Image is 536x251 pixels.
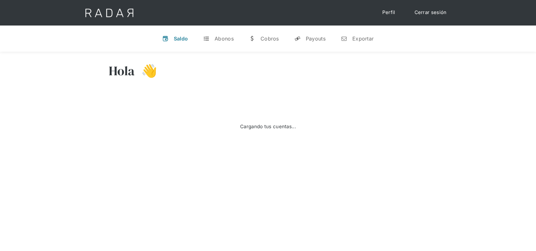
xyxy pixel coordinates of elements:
[352,35,374,42] div: Exportar
[174,35,188,42] div: Saldo
[203,35,209,42] div: t
[306,35,326,42] div: Payouts
[249,35,255,42] div: w
[294,35,301,42] div: y
[135,63,157,79] h3: 👋
[408,6,453,19] a: Cerrar sesión
[376,6,402,19] a: Perfil
[215,35,234,42] div: Abonos
[261,35,279,42] div: Cobros
[341,35,347,42] div: n
[109,63,135,79] h3: Hola
[162,35,169,42] div: v
[240,123,296,130] div: Cargando tus cuentas...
